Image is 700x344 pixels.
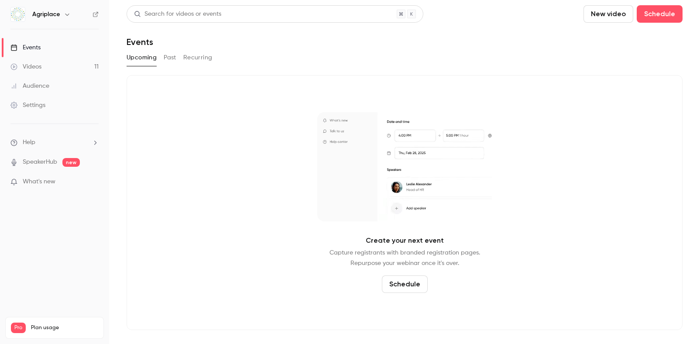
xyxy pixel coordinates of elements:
[329,248,480,268] p: Capture registrants with branded registration pages. Repurpose your webinar once it's over.
[127,51,157,65] button: Upcoming
[10,43,41,52] div: Events
[366,235,444,246] p: Create your next event
[31,324,98,331] span: Plan usage
[23,177,55,186] span: What's new
[637,5,683,23] button: Schedule
[62,158,80,167] span: new
[164,51,176,65] button: Past
[10,62,41,71] div: Videos
[382,275,428,293] button: Schedule
[88,178,99,186] iframe: Noticeable Trigger
[127,37,153,47] h1: Events
[134,10,221,19] div: Search for videos or events
[11,7,25,21] img: Agriplace
[583,5,633,23] button: New video
[10,82,49,90] div: Audience
[32,10,60,19] h6: Agriplace
[183,51,213,65] button: Recurring
[23,158,57,167] a: SpeakerHub
[10,138,99,147] li: help-dropdown-opener
[23,138,35,147] span: Help
[11,323,26,333] span: Pro
[10,101,45,110] div: Settings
